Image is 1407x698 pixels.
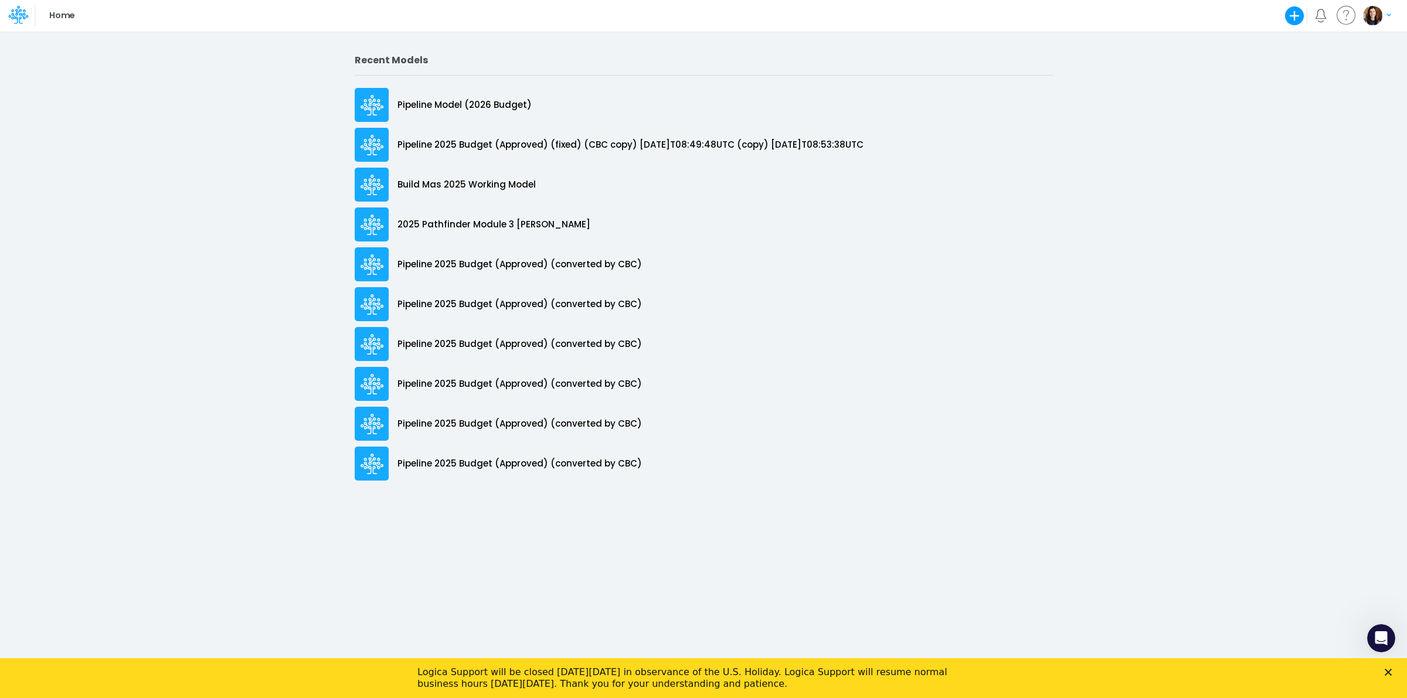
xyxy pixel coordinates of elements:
a: Pipeline Model (2026 Budget) [355,85,1053,125]
a: Build Mas 2025 Working Model [355,165,1053,205]
a: Pipeline 2025 Budget (Approved) (converted by CBC) [355,404,1053,444]
p: Pipeline 2025 Budget (Approved) (fixed) (CBC copy) [DATE]T08:49:48UTC (copy) [DATE]T08:53:38UTC [397,138,864,152]
iframe: Intercom live chat [1367,624,1395,652]
p: Pipeline 2025 Budget (Approved) (converted by CBC) [397,457,642,471]
a: 2025 Pathfinder Module 3 [PERSON_NAME] [355,205,1053,244]
a: Notifications [1314,9,1327,22]
p: Build Mas 2025 Working Model [397,178,536,192]
a: Pipeline 2025 Budget (Approved) (converted by CBC) [355,364,1053,404]
a: Pipeline 2025 Budget (Approved) (fixed) (CBC copy) [DATE]T08:49:48UTC (copy) [DATE]T08:53:38UTC [355,125,1053,165]
a: Pipeline 2025 Budget (Approved) (converted by CBC) [355,324,1053,364]
p: Pipeline 2025 Budget (Approved) (converted by CBC) [397,377,642,391]
div: Logica Support will be closed [DATE][DATE] in observance of the U.S. Holiday. Logica Support will... [417,8,971,32]
p: Pipeline 2025 Budget (Approved) (converted by CBC) [397,298,642,311]
a: Pipeline 2025 Budget (Approved) (converted by CBC) [355,284,1053,324]
h2: Recent Models [355,55,1053,66]
p: 2025 Pathfinder Module 3 [PERSON_NAME] [397,218,590,231]
a: Pipeline 2025 Budget (Approved) (converted by CBC) [355,444,1053,484]
p: Pipeline 2025 Budget (Approved) (converted by CBC) [397,417,642,431]
a: Pipeline 2025 Budget (Approved) (converted by CBC) [355,244,1053,284]
div: Close [1385,11,1396,18]
p: Pipeline Model (2026 Budget) [397,98,532,112]
p: Pipeline 2025 Budget (Approved) (converted by CBC) [397,338,642,351]
p: Pipeline 2025 Budget (Approved) (converted by CBC) [397,258,642,271]
p: Home [49,9,74,22]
